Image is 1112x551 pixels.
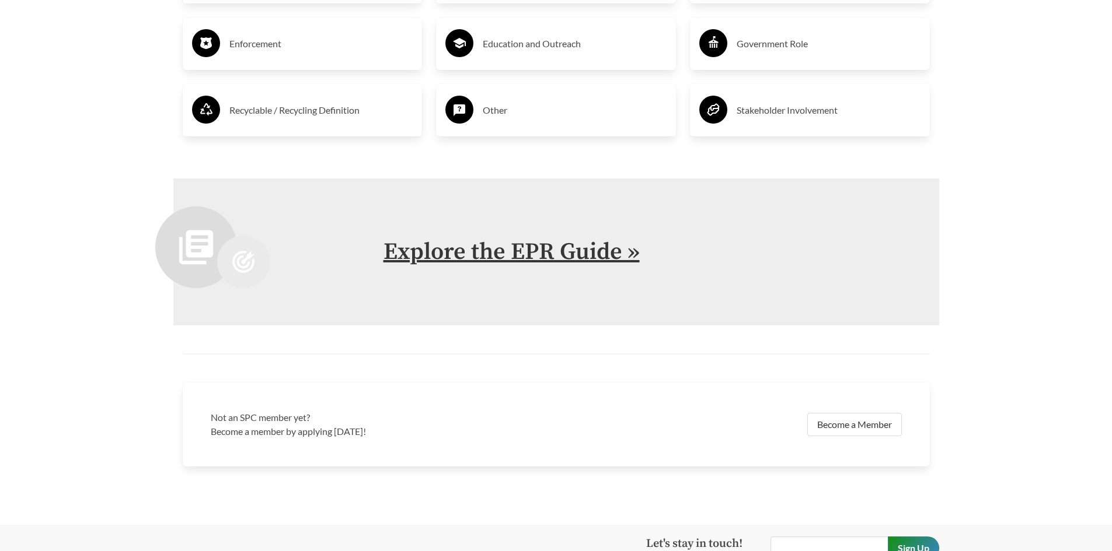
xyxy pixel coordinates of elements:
[807,413,902,436] a: Become a Member
[483,34,667,53] h3: Education and Outreach
[483,101,667,120] h3: Other
[737,34,921,53] h3: Government Role
[211,424,549,438] p: Become a member by applying [DATE]!
[646,536,743,551] strong: Let's stay in touch!
[737,101,921,120] h3: Stakeholder Involvement
[211,410,549,424] h3: Not an SPC member yet?
[229,101,413,120] h3: Recyclable / Recycling Definition
[229,34,413,53] h3: Enforcement
[384,237,640,266] a: Explore the EPR Guide »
